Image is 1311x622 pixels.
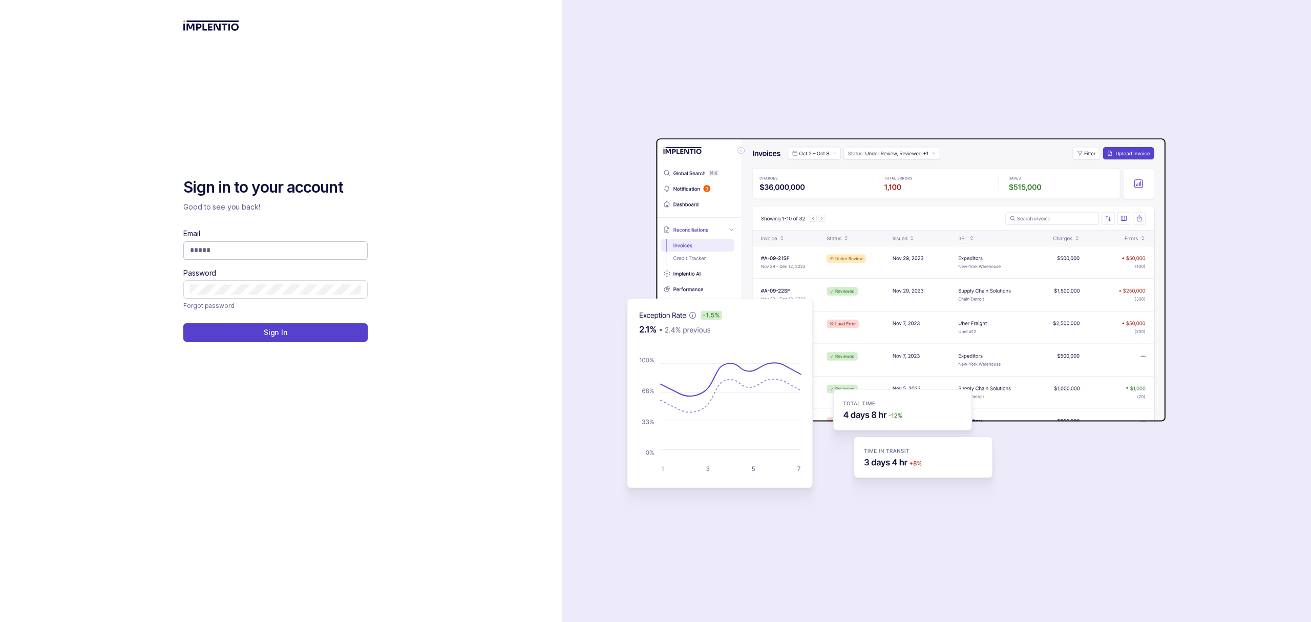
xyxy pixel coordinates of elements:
[183,229,200,239] label: Email
[590,106,1169,516] img: signin-background.svg
[183,301,234,311] a: Link Forgot password
[264,327,288,338] p: Sign In
[183,20,239,31] img: logo
[183,268,216,278] label: Password
[183,177,368,198] h2: Sign in to your account
[183,301,234,311] p: Forgot password
[183,323,368,342] button: Sign In
[183,202,368,212] p: Good to see you back!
